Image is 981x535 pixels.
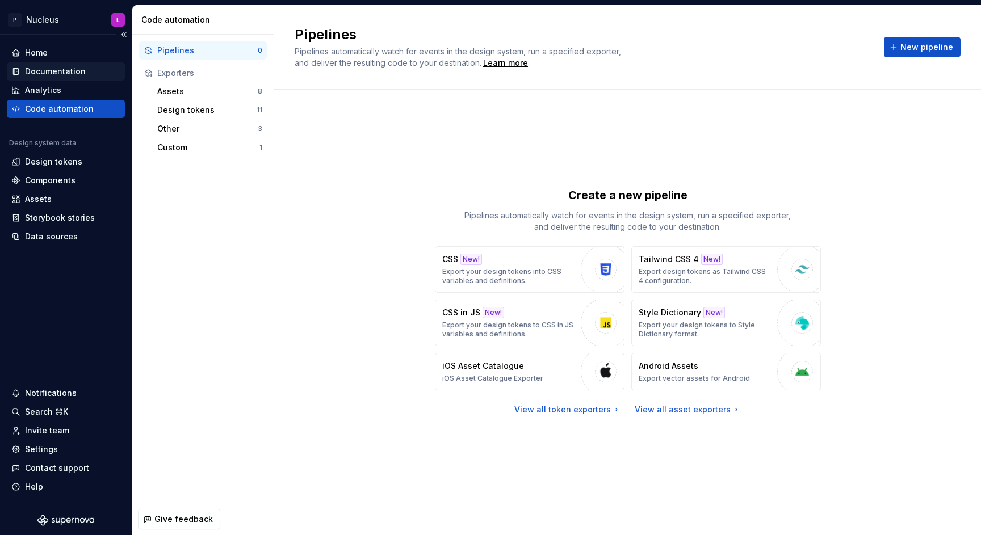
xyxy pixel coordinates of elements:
[153,138,267,157] button: Custom1
[7,478,125,496] button: Help
[25,387,77,399] div: Notifications
[25,175,76,186] div: Components
[483,57,528,69] a: Learn more
[258,46,262,55] div: 0
[157,68,262,79] div: Exporters
[157,142,259,153] div: Custom
[458,210,798,233] p: Pipelines automatically watch for events in the design system, run a specified exporter, and deli...
[442,360,524,372] p: iOS Asset Catalogue
[25,481,43,492] div: Help
[26,14,59,26] div: Nucleus
[25,103,94,115] div: Code automation
[7,440,125,458] a: Settings
[7,209,125,227] a: Storybook stories
[483,307,504,318] div: New!
[435,246,624,293] button: CSSNew!Export your design tokens into CSS variables and definitions.
[635,404,741,415] a: View all asset exporters
[139,41,267,60] button: Pipelines0
[157,45,258,56] div: Pipelines
[481,59,530,68] span: .
[442,254,458,265] p: CSS
[157,86,258,97] div: Assets
[116,27,132,43] button: Collapse sidebar
[7,62,125,81] a: Documentation
[639,307,701,318] p: Style Dictionary
[153,82,267,100] button: Assets8
[2,7,129,32] button: PNucleusL
[639,360,698,372] p: Android Assets
[460,254,482,265] div: New!
[435,353,624,390] button: iOS Asset CatalogueiOS Asset Catalogue Exporter
[25,66,86,77] div: Documentation
[25,193,52,205] div: Assets
[631,300,821,346] button: Style DictionaryNew!Export your design tokens to Style Dictionary format.
[9,138,76,148] div: Design system data
[257,106,262,115] div: 11
[258,124,262,133] div: 3
[568,187,687,203] p: Create a new pipeline
[25,85,61,96] div: Analytics
[514,404,621,415] a: View all token exporters
[7,422,125,440] a: Invite team
[259,143,262,152] div: 1
[157,123,258,134] div: Other
[153,120,267,138] button: Other3
[639,321,772,339] p: Export your design tokens to Style Dictionary format.
[631,353,821,390] button: Android AssetsExport vector assets for Android
[442,321,575,339] p: Export your design tokens to CSS in JS variables and definitions.
[7,153,125,171] a: Design tokens
[25,156,82,167] div: Design tokens
[884,37,961,57] button: New pipeline
[157,104,257,116] div: Design tokens
[7,384,125,402] button: Notifications
[442,374,543,383] p: iOS Asset Catalogue Exporter
[7,228,125,246] a: Data sources
[631,246,821,293] button: Tailwind CSS 4New!Export design tokens as Tailwind CSS 4 configuration.
[639,254,699,265] p: Tailwind CSS 4
[141,14,269,26] div: Code automation
[7,403,125,421] button: Search ⌘K
[900,41,953,53] span: New pipeline
[701,254,723,265] div: New!
[7,100,125,118] a: Code automation
[25,462,89,474] div: Contact support
[7,81,125,99] a: Analytics
[7,44,125,62] a: Home
[295,26,870,44] h2: Pipelines
[442,267,575,285] p: Export your design tokens into CSS variables and definitions.
[153,101,267,119] button: Design tokens11
[25,406,68,418] div: Search ⌘K
[138,509,220,529] button: Give feedback
[639,267,772,285] p: Export design tokens as Tailwind CSS 4 configuration.
[25,47,48,58] div: Home
[8,13,22,27] div: P
[7,190,125,208] a: Assets
[442,307,480,318] p: CSS in JS
[25,425,69,436] div: Invite team
[258,87,262,96] div: 8
[7,171,125,189] a: Components
[435,300,624,346] button: CSS in JSNew!Export your design tokens to CSS in JS variables and definitions.
[37,515,94,526] svg: Supernova Logo
[703,307,725,318] div: New!
[7,459,125,477] button: Contact support
[295,47,623,68] span: Pipelines automatically watch for events in the design system, run a specified exporter, and deli...
[116,15,120,24] div: L
[639,374,750,383] p: Export vector assets for Android
[25,212,95,224] div: Storybook stories
[154,513,213,525] span: Give feedback
[25,444,58,455] div: Settings
[25,231,78,242] div: Data sources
